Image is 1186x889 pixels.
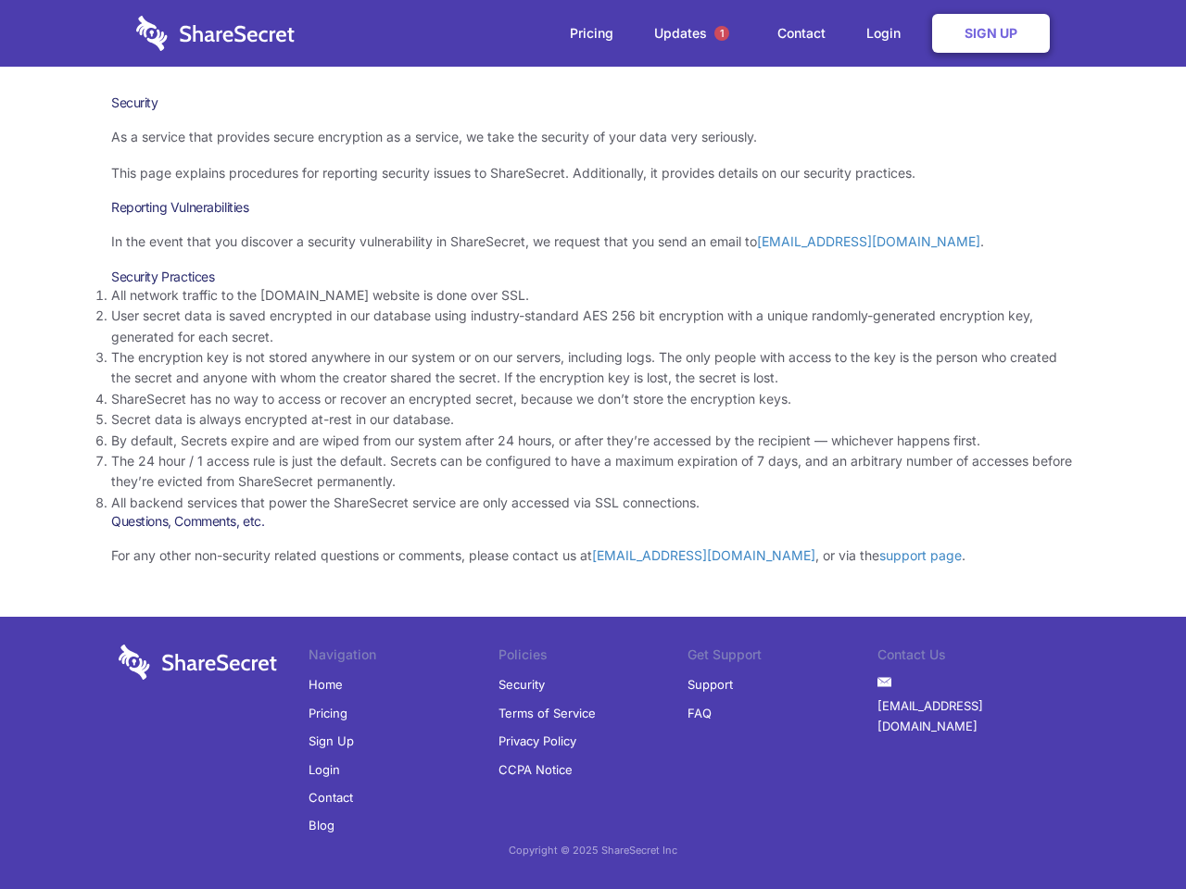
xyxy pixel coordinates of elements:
[309,699,347,727] a: Pricing
[111,285,1075,306] li: All network traffic to the [DOMAIN_NAME] website is done over SSL.
[498,699,596,727] a: Terms of Service
[309,670,343,698] a: Home
[111,389,1075,409] li: ShareSecret has no way to access or recover an encrypted secret, because we don’t store the encry...
[111,269,1075,285] h3: Security Practices
[111,163,1075,183] p: This page explains procedures for reporting security issues to ShareSecret. Additionally, it prov...
[119,645,277,680] img: logo-wordmark-white-trans-d4663122ce5f474addd5e946df7df03e33cb6a1c49d2221995e7729f52c070b2.svg
[111,409,1075,430] li: Secret data is always encrypted at-rest in our database.
[111,451,1075,493] li: The 24 hour / 1 access rule is just the default. Secrets can be configured to have a maximum expi...
[877,645,1067,670] li: Contact Us
[759,5,844,62] a: Contact
[111,306,1075,347] li: User secret data is saved encrypted in our database using industry-standard AES 256 bit encryptio...
[111,431,1075,451] li: By default, Secrets expire and are wiped from our system after 24 hours, or after they’re accesse...
[688,670,733,698] a: Support
[111,127,1075,147] p: As a service that provides secure encryption as a service, we take the security of your data very...
[111,199,1075,216] h3: Reporting Vulnerabilities
[309,811,334,839] a: Blog
[111,232,1075,252] p: In the event that you discover a security vulnerability in ShareSecret, we request that you send ...
[757,233,980,249] a: [EMAIL_ADDRESS][DOMAIN_NAME]
[688,645,877,670] li: Get Support
[498,670,545,698] a: Security
[309,645,498,670] li: Navigation
[309,756,340,783] a: Login
[932,14,1050,53] a: Sign Up
[498,645,688,670] li: Policies
[714,26,729,41] span: 1
[111,94,1075,111] h1: Security
[688,699,712,727] a: FAQ
[848,5,928,62] a: Login
[592,547,815,563] a: [EMAIL_ADDRESS][DOMAIN_NAME]
[111,513,1075,530] h3: Questions, Comments, etc.
[551,5,632,62] a: Pricing
[136,16,295,51] img: logo-wordmark-white-trans-d4663122ce5f474addd5e946df7df03e33cb6a1c49d2221995e7729f52c070b2.svg
[498,727,576,755] a: Privacy Policy
[877,692,1067,741] a: [EMAIL_ADDRESS][DOMAIN_NAME]
[111,493,1075,513] li: All backend services that power the ShareSecret service are only accessed via SSL connections.
[309,727,354,755] a: Sign Up
[498,756,573,783] a: CCPA Notice
[111,347,1075,389] li: The encryption key is not stored anywhere in our system or on our servers, including logs. The on...
[111,545,1075,566] p: For any other non-security related questions or comments, please contact us at , or via the .
[309,783,353,811] a: Contact
[879,547,962,563] a: support page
